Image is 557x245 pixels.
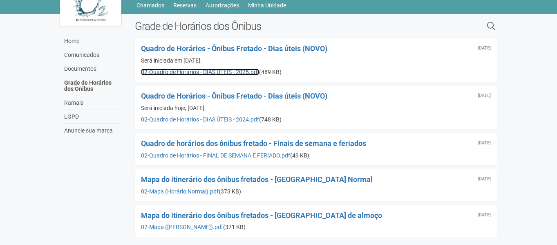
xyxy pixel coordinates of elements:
[141,152,290,159] a: 02-Quadro de Horários - FINAL DE SEMANA E FERIADO.pdf
[135,20,403,32] h2: Grade de Horários dos Ônibus
[141,139,366,148] a: Quadro de horários dos ônibus fretado - Finais de semana e feriados
[62,110,123,124] a: LGPD
[141,224,223,230] a: 02-Mapa ([PERSON_NAME]).pdf
[141,188,219,195] a: 02-Mapa (Horário Normal).pdf
[62,76,123,96] a: Grade de Horários dos Ônibus
[62,34,123,48] a: Home
[478,141,491,146] div: Sexta-feira, 23 de outubro de 2020 às 16:55
[141,57,491,64] div: Será iniciada em [DATE].
[141,223,491,231] div: (371 KB)
[141,152,491,159] div: (49 KB)
[62,62,123,76] a: Documentos
[141,175,373,184] a: Mapa do itinerário dos ônibus fretados - [GEOGRAPHIC_DATA] Normal
[141,116,259,123] a: 02-Quadro de Horários - DIAS ÚTEIS - 2024.pdf
[141,68,491,76] div: (489 KB)
[141,44,327,53] a: Quadro de Horários - Ônibus Fretado - Dias úteis (NOVO)
[478,46,491,51] div: Sexta-feira, 24 de janeiro de 2025 às 19:36
[141,69,259,75] a: 02-Quadro de Horários - DIAS ÚTEIS - 2025.pdf
[478,93,491,98] div: Segunda-feira, 13 de maio de 2024 às 11:08
[478,213,491,218] div: Sexta-feira, 23 de outubro de 2020 às 16:53
[141,211,382,220] a: Mapa do itinerário dos ônibus fretados - [GEOGRAPHIC_DATA] de almoço
[141,116,491,123] div: (748 KB)
[141,92,327,100] a: Quadro de Horários - Ônibus Fretado - Dias úteis (NOVO)
[62,48,123,62] a: Comunicados
[478,177,491,182] div: Sexta-feira, 23 de outubro de 2020 às 16:54
[141,188,491,195] div: (373 KB)
[141,104,491,112] div: Será iniciada hoje, [DATE].
[62,96,123,110] a: Ramais
[62,124,123,137] a: Anuncie sua marca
